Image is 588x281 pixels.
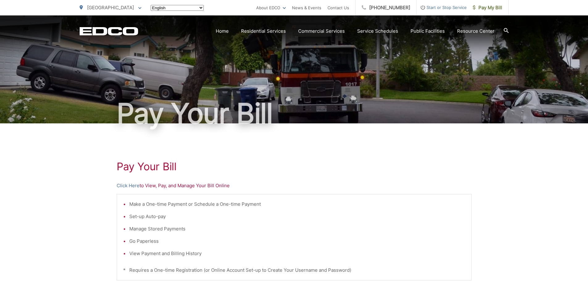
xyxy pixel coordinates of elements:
[80,27,138,35] a: EDCD logo. Return to the homepage.
[129,250,465,257] li: View Payment and Billing History
[117,182,140,189] a: Click Here
[117,182,472,189] p: to View, Pay, and Manage Your Bill Online
[298,27,345,35] a: Commercial Services
[411,27,445,35] a: Public Facilities
[129,200,465,208] li: Make a One-time Payment or Schedule a One-time Payment
[327,4,349,11] a: Contact Us
[129,213,465,220] li: Set-up Auto-pay
[80,98,509,129] h1: Pay Your Bill
[357,27,398,35] a: Service Schedules
[117,160,472,173] h1: Pay Your Bill
[123,267,465,274] p: * Requires a One-time Registration (or Online Account Set-up to Create Your Username and Password)
[129,238,465,245] li: Go Paperless
[241,27,286,35] a: Residential Services
[292,4,321,11] a: News & Events
[473,4,502,11] span: Pay My Bill
[457,27,494,35] a: Resource Center
[216,27,229,35] a: Home
[129,225,465,233] li: Manage Stored Payments
[151,5,204,11] select: Select a language
[87,5,134,10] span: [GEOGRAPHIC_DATA]
[256,4,286,11] a: About EDCO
